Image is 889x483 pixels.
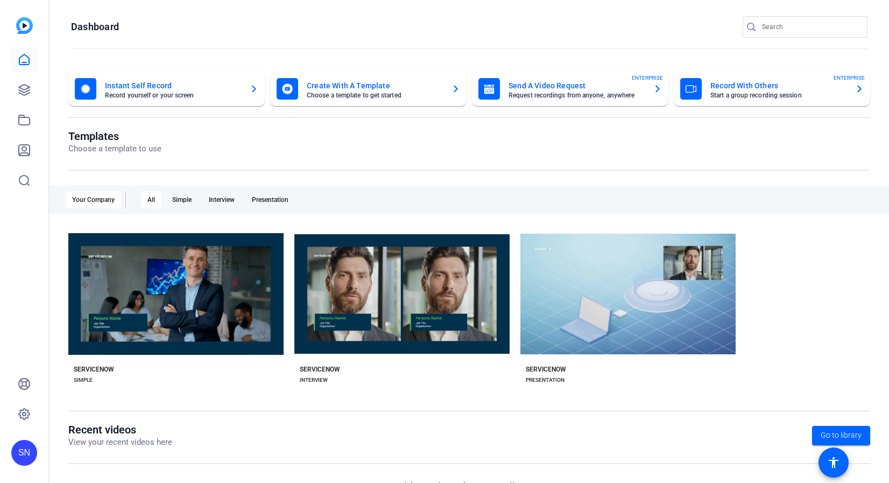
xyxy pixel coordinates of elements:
[827,456,840,469] mat-icon: accessibility
[710,79,846,92] mat-card-title: Record With Others
[674,72,870,106] button: Record With OthersStart a group recording sessionENTERPRISE
[166,191,198,208] div: Simple
[68,130,161,143] h1: Templates
[105,79,241,92] mat-card-title: Instant Self Record
[526,365,566,374] div: SERVICENOW
[472,72,668,106] button: Send A Video RequestRequest recordings from anyone, anywhereENTERPRISE
[105,92,241,99] mat-card-subtitle: Record yourself or your screen
[74,365,114,374] div: SERVICENOW
[11,440,37,466] div: SN
[202,191,241,208] div: Interview
[68,143,161,155] p: Choose a template to use
[300,365,340,374] div: SERVICENOW
[245,191,295,208] div: Presentation
[141,191,161,208] div: All
[307,79,443,92] mat-card-title: Create With A Template
[68,423,172,436] h1: Recent videos
[710,92,846,99] mat-card-subtitle: Start a group recording session
[632,74,663,82] span: ENTERPRISE
[16,17,33,34] img: blue-gradient.svg
[74,376,93,384] div: SIMPLE
[821,430,862,441] span: Go to library
[834,74,865,82] span: ENTERPRISE
[300,376,328,384] div: INTERVIEW
[71,20,119,33] h1: Dashboard
[509,79,645,92] mat-card-title: Send A Video Request
[307,92,443,99] mat-card-subtitle: Choose a template to get started
[762,20,859,33] input: Search
[509,92,645,99] mat-card-subtitle: Request recordings from anyone, anywhere
[68,72,265,106] button: Instant Self RecordRecord yourself or your screen
[812,426,870,445] a: Go to library
[66,191,121,208] div: Your Company
[270,72,467,106] button: Create With A TemplateChoose a template to get started
[526,376,565,384] div: PRESENTATION
[68,436,172,449] p: View your recent videos here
